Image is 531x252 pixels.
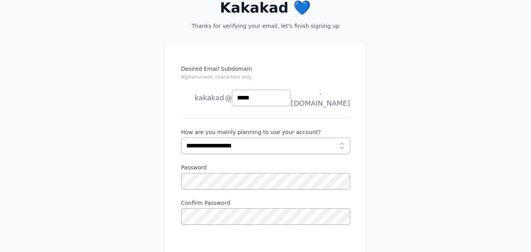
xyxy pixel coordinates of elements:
[181,90,224,106] li: kakakad
[225,92,232,103] span: @
[181,164,350,171] label: Password
[178,22,354,30] p: Thanks for verifying your email, let's finish signing up
[181,65,350,85] label: Desired Email Subdomain
[181,74,252,80] small: Alphanumeric characters only
[181,128,350,136] label: How are you mainly planning to use your account?
[291,87,350,109] span: .[DOMAIN_NAME]
[181,199,350,207] label: Confirm Password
